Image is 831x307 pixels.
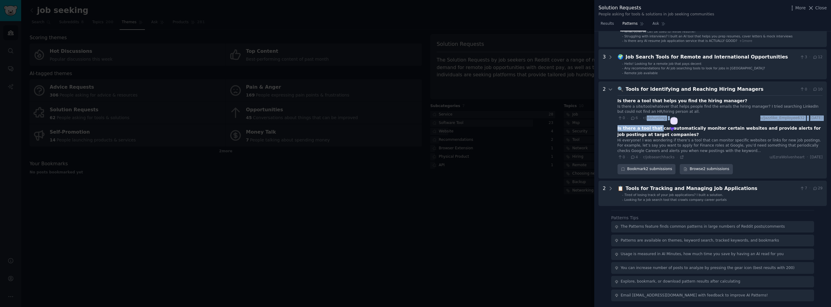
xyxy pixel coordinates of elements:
div: Email [EMAIL_ADDRESS][DOMAIN_NAME] with feedback to improve AI Patterns! [621,293,768,298]
span: Ask [653,21,659,27]
div: - [622,39,623,43]
div: - [622,34,623,38]
div: - [622,66,623,70]
div: 2 [603,86,606,174]
div: Bookmark 2 submissions [618,164,676,174]
span: 🔍 [618,86,624,92]
span: 3 [800,55,807,60]
div: - [622,71,623,75]
div: - [622,198,623,202]
a: Results [598,19,616,31]
span: 7 [800,186,807,191]
span: 0 [800,87,807,92]
a: Browse2 submissions [680,164,733,174]
div: 2 [603,185,606,202]
span: · [809,186,810,191]
span: 📋 [618,185,624,191]
span: 0 [618,155,625,160]
span: · [627,116,628,120]
label: Patterns Tips [611,215,638,220]
div: Job Search Tools for Remote and International Opportunities [626,53,797,61]
div: - [622,193,623,197]
div: 4 [603,21,606,43]
div: Tools for Tracking and Managing Job Applications [626,185,797,192]
span: Patterns [622,21,637,27]
span: · [809,55,810,60]
span: 🌍 [618,54,624,60]
span: More [795,5,806,11]
span: 4 [630,155,638,160]
div: Explore, bookmark, or download pattern results after calculating [621,279,740,284]
span: · [640,155,641,159]
span: u/EzraWolvenheart [770,155,805,160]
span: · [807,116,808,121]
span: r/jobhunting [643,116,666,120]
span: · [627,155,628,159]
div: People asking for tools & solutions in job seeking communities [598,12,714,17]
div: Patterns are available on themes, keyword search, tracked keywords, and bookmarks [621,238,779,243]
span: Close [815,5,827,11]
div: - [622,62,623,66]
span: Is there any AI resume job application service that is ACTUALLY GOOD? [624,39,737,43]
a: Ask [650,19,668,31]
div: Solution Requests [598,4,714,12]
button: More [789,5,806,11]
span: · [677,155,678,159]
div: Hi everyone! I was wondering if there’s a tool that can monitor specific websites or links for ne... [618,138,823,154]
div: Is there a site/tool/whatever that helps people find the emails the hiring manager? I tried searc... [618,104,823,115]
span: · [640,116,641,120]
span: Hello! Looking for a remote job that pays decent [624,62,701,65]
span: [DATE] [810,155,823,160]
span: Results [601,21,614,27]
span: 29 [813,186,823,191]
span: Struggling with interviews? I built an AI tool that helps you prep resumes, cover letters & mock ... [624,34,793,38]
div: Is there a tool that can automatically monitor certain websites and provide alerts for job postin... [618,125,823,138]
span: 12 [813,55,823,60]
span: r/jobsearchhacks [643,155,675,159]
span: Looking for a job search tool that crawls company career portals [624,198,727,201]
span: [DATE] [810,116,823,121]
span: 10 [813,87,823,92]
div: Tools for Identifying and Reaching Hiring Managers [626,86,797,93]
button: Close [808,5,827,11]
span: Any recommendations for AI job searching tools to look for jobs in [GEOGRAPHIC_DATA]? [624,66,765,70]
span: 6 [630,116,638,121]
div: Is there a tool that helps you find the hiring manager? [618,98,747,104]
span: + 1 more [739,39,752,43]
span: What other AI can be used to revise resume? [624,30,696,33]
span: Remote job available [624,71,658,75]
span: · [668,116,669,120]
div: 3 [603,53,606,75]
span: Tired of losing track of your job applications? I built a solution. [624,193,723,197]
span: u/Jazzlike_Employee632 [760,116,805,121]
a: Patterns [620,19,646,31]
span: · [807,155,808,160]
span: · [809,87,810,92]
span: 0 [618,116,625,121]
div: The Patterns feature finds common patterns in large numbers of Reddit posts/comments [621,224,785,229]
div: - [622,29,623,33]
button: Bookmark2 submissions [618,164,676,174]
div: Usage is measured in AI Minutes, how much time you save by having an AI read for you [621,252,784,257]
div: You can increase number of posts to analyze by pressing the gear icon (best results with 200) [621,265,795,271]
